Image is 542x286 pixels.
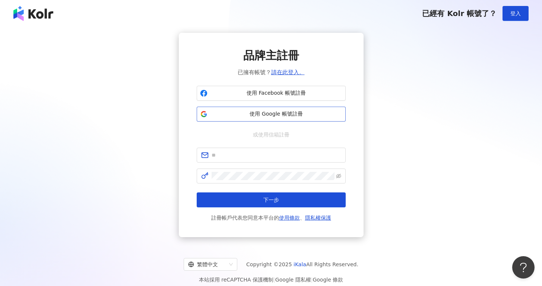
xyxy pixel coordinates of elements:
[197,107,346,122] button: 使用 Google 帳號註冊
[188,258,226,270] div: 繁體中文
[243,48,299,63] span: 品牌主註冊
[512,256,535,279] iframe: Help Scout Beacon - Open
[248,131,295,139] span: 或使用信箱註冊
[197,192,346,207] button: 下一步
[199,275,343,284] span: 本站採用 reCAPTCHA 保護機制
[305,215,331,221] a: 隱私權保護
[275,277,311,283] a: Google 隱私權
[503,6,529,21] button: 登入
[238,68,305,77] span: 已擁有帳號？
[279,215,300,221] a: 使用條款
[246,260,358,269] span: Copyright © 2025 All Rights Reserved.
[210,110,342,118] span: 使用 Google 帳號註冊
[510,10,521,16] span: 登入
[313,277,343,283] a: Google 條款
[273,277,275,283] span: |
[271,69,305,76] a: 請在此登入。
[422,9,497,18] span: 已經有 Kolr 帳號了？
[210,89,342,97] span: 使用 Facebook 帳號註冊
[311,277,313,283] span: |
[263,197,279,203] span: 下一步
[211,213,331,222] span: 註冊帳戶代表您同意本平台的 、
[336,173,341,179] span: eye-invisible
[13,6,53,21] img: logo
[294,261,306,267] a: iKala
[197,86,346,101] button: 使用 Facebook 帳號註冊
